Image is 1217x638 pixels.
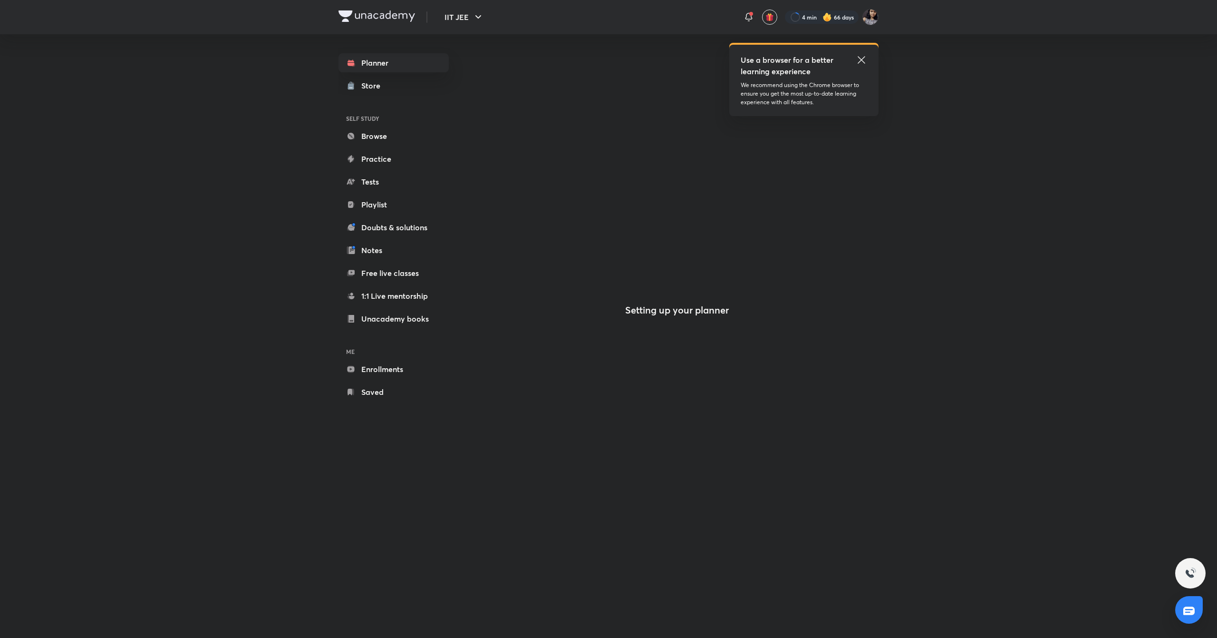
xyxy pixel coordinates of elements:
[338,10,415,24] a: Company Logo
[338,76,449,95] a: Store
[741,54,835,77] h5: Use a browser for a better learning experience
[439,8,490,27] button: IIT JEE
[338,149,449,168] a: Practice
[338,241,449,260] a: Notes
[338,218,449,237] a: Doubts & solutions
[338,383,449,402] a: Saved
[762,10,777,25] button: avatar
[741,81,867,107] p: We recommend using the Chrome browser to ensure you get the most up-to-date learning experience w...
[338,360,449,379] a: Enrollments
[338,127,449,146] a: Browse
[338,309,449,328] a: Unacademy books
[338,10,415,22] img: Company Logo
[862,9,879,25] img: Rakhi Sharma
[338,172,449,191] a: Tests
[338,344,449,360] h6: ME
[625,304,729,316] h4: Setting up your planner
[338,264,449,283] a: Free live classes
[338,195,449,214] a: Playlist
[338,286,449,305] a: 1:1 Live mentorship
[361,80,386,91] div: Store
[338,110,449,127] h6: SELF STUDY
[338,53,449,72] a: Planner
[822,12,832,22] img: streak
[1185,568,1196,579] img: ttu
[765,13,774,21] img: avatar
